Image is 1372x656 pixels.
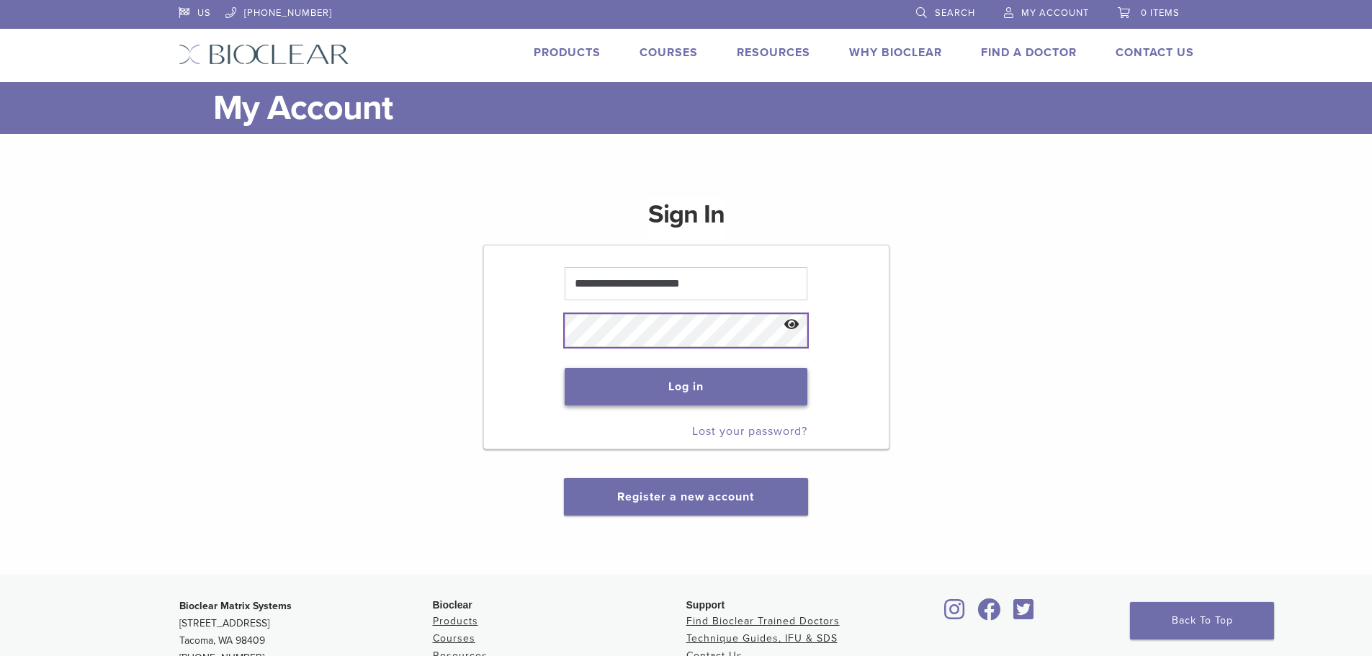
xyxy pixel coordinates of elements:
[433,599,472,611] span: Bioclear
[1141,7,1180,19] span: 0 items
[433,632,475,644] a: Courses
[692,424,807,439] a: Lost your password?
[179,44,349,65] img: Bioclear
[213,82,1194,134] h1: My Account
[1116,45,1194,60] a: Contact Us
[534,45,601,60] a: Products
[776,307,807,343] button: Show password
[686,599,725,611] span: Support
[940,607,970,621] a: Bioclear
[686,632,838,644] a: Technique Guides, IFU & SDS
[1130,602,1274,639] a: Back To Top
[1009,607,1039,621] a: Bioclear
[973,607,1006,621] a: Bioclear
[737,45,810,60] a: Resources
[640,45,698,60] a: Courses
[981,45,1077,60] a: Find A Doctor
[433,615,478,627] a: Products
[935,7,975,19] span: Search
[179,600,292,612] strong: Bioclear Matrix Systems
[565,368,807,405] button: Log in
[648,197,725,243] h1: Sign In
[617,490,754,504] a: Register a new account
[849,45,942,60] a: Why Bioclear
[1021,7,1089,19] span: My Account
[686,615,840,627] a: Find Bioclear Trained Doctors
[564,478,807,516] button: Register a new account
